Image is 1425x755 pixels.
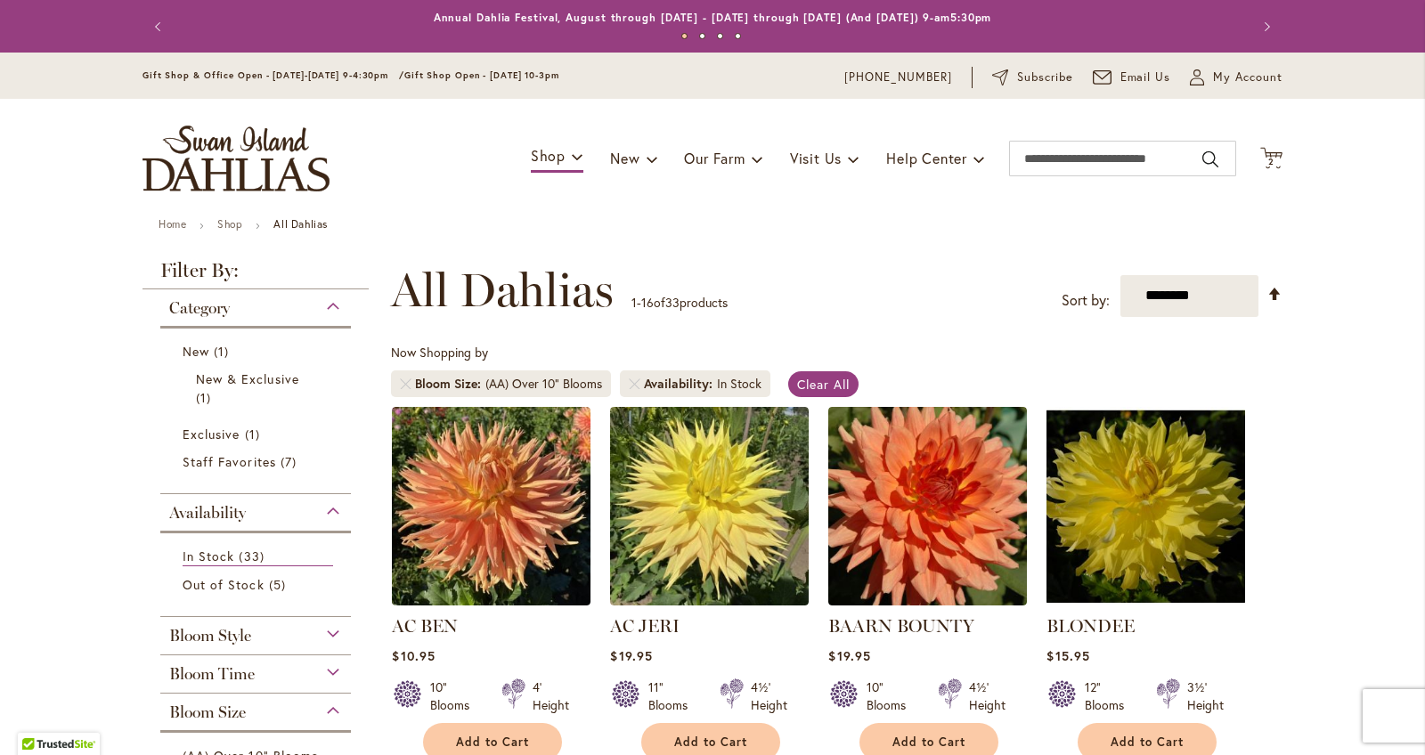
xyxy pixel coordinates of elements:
span: Bloom Size [415,375,485,393]
button: Previous [142,9,178,45]
span: Add to Cart [1111,735,1184,750]
button: 2 of 4 [699,33,705,39]
a: Remove Bloom Size (AA) Over 10" Blooms [400,378,411,389]
div: 12" Blooms [1085,678,1135,714]
span: 1 [196,388,216,407]
a: BLONDEE [1046,615,1135,637]
span: Exclusive [183,426,240,442]
span: Our Farm [684,149,745,167]
img: Blondee [1046,407,1245,605]
span: 1 [631,294,637,311]
button: 3 of 4 [717,33,723,39]
a: Baarn Bounty [828,592,1027,609]
a: Email Us [1093,69,1171,86]
span: Availability [169,503,246,523]
img: Baarn Bounty [828,407,1027,605]
span: Help Center [886,149,967,167]
a: Exclusive [183,425,333,443]
span: Now Shopping by [391,344,488,361]
a: Out of Stock 5 [183,575,333,594]
span: Bloom Style [169,626,251,645]
div: 4' Height [533,678,569,714]
a: New &amp; Exclusive [196,369,320,407]
div: (AA) Over 10" Blooms [485,375,602,393]
span: $19.95 [828,647,870,664]
span: 33 [239,547,268,565]
span: Category [169,298,230,318]
label: Sort by: [1062,284,1110,317]
span: Clear All [797,376,850,393]
button: 1 of 4 [681,33,688,39]
div: 4½' Height [969,678,1006,714]
span: Add to Cart [674,735,747,750]
span: New & Exclusive [196,370,299,387]
p: - of products [631,288,728,317]
span: 2 [1268,156,1274,167]
button: My Account [1190,69,1282,86]
a: [PHONE_NUMBER] [844,69,952,86]
div: 10" Blooms [867,678,916,714]
a: AC JERI [610,615,680,637]
span: 1 [245,425,265,443]
a: store logo [142,126,330,191]
img: AC BEN [392,407,590,605]
a: New [183,342,333,361]
a: Home [159,217,186,231]
span: Visit Us [790,149,842,167]
span: Staff Favorites [183,453,276,470]
span: 33 [665,294,680,311]
span: Shop [531,146,566,165]
span: Email Us [1120,69,1171,86]
span: 1 [214,342,233,361]
a: Remove Availability In Stock [629,378,639,389]
span: New [610,149,639,167]
span: $19.95 [610,647,652,664]
span: Bloom Time [169,664,255,684]
a: AC BEN [392,615,458,637]
span: Subscribe [1017,69,1073,86]
button: Next [1247,9,1282,45]
div: In Stock [717,375,761,393]
a: Shop [217,217,242,231]
span: Gift Shop & Office Open - [DATE]-[DATE] 9-4:30pm / [142,69,404,81]
a: Clear All [788,371,859,397]
a: BAARN BOUNTY [828,615,974,637]
a: Annual Dahlia Festival, August through [DATE] - [DATE] through [DATE] (And [DATE]) 9-am5:30pm [434,11,992,24]
div: 3½' Height [1187,678,1224,714]
a: Blondee [1046,592,1245,609]
span: My Account [1213,69,1282,86]
button: 4 of 4 [735,33,741,39]
span: Availability [644,375,717,393]
span: 16 [641,294,654,311]
div: 4½' Height [751,678,787,714]
span: Add to Cart [892,735,965,750]
div: 11" Blooms [648,678,698,714]
a: Staff Favorites [183,452,333,471]
a: AC BEN [392,592,590,609]
span: New [183,343,209,360]
strong: All Dahlias [273,217,328,231]
iframe: Launch Accessibility Center [13,692,63,742]
span: Add to Cart [456,735,529,750]
span: Gift Shop Open - [DATE] 10-3pm [404,69,559,81]
span: 5 [269,575,290,594]
a: AC Jeri [610,592,809,609]
div: 10" Blooms [430,678,480,714]
span: In Stock [183,548,234,564]
span: Bloom Size [169,702,246,722]
a: Subscribe [992,69,1073,86]
img: AC Jeri [610,407,809,605]
span: Out of Stock [183,576,265,593]
span: $15.95 [1046,647,1089,664]
button: 2 [1260,147,1282,171]
a: In Stock 33 [183,547,333,566]
strong: Filter By: [142,261,369,289]
span: $10.95 [392,647,435,664]
span: All Dahlias [391,264,614,317]
span: 7 [281,452,301,471]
